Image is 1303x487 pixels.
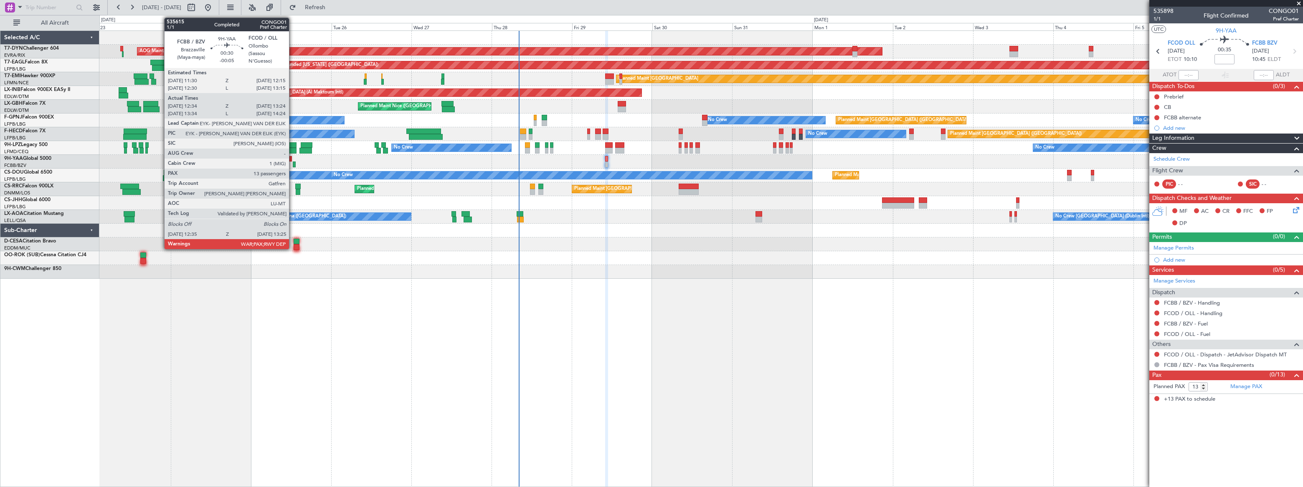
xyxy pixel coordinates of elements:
div: Tue 26 [332,23,412,30]
a: LFMD/CEQ [4,149,28,155]
div: AOG Maint Riga (Riga Intl) [139,45,196,58]
span: LX-AOA [4,211,23,216]
span: +13 PAX to schedule [1164,395,1215,404]
span: DP [1179,220,1187,228]
span: CR [1222,207,1229,216]
span: 9H-YAA [1216,26,1237,35]
a: FCBB/BZV [4,162,26,169]
span: [DATE] - [DATE] [142,4,181,11]
a: FCOD / OLL - Fuel [1164,331,1210,338]
a: T7-EAGLFalcon 8X [4,60,48,65]
span: ALDT [1276,71,1290,79]
a: LX-INBFalcon 900EX EASy II [4,87,70,92]
a: FCBB / BZV - Pax Visa Requirements [1164,361,1254,368]
span: All Aircraft [22,20,88,26]
a: FCOD / OLL - Dispatch - JetAdvisor Dispatch MT [1164,351,1287,358]
span: (0/3) [1273,82,1285,91]
label: Planned PAX [1153,383,1185,391]
div: Planned Maint [GEOGRAPHIC_DATA] ([GEOGRAPHIC_DATA]) [357,183,489,195]
div: No Crew [1136,114,1155,126]
span: OO-ROK (SUB) [4,252,40,257]
div: No Crew [GEOGRAPHIC_DATA] (Dublin Intl) [1055,210,1149,223]
div: No Crew [334,169,353,182]
a: CS-DOUGlobal 6500 [4,170,52,175]
span: 9H-YAA [4,156,23,161]
span: Dispatch Checks and Weather [1152,194,1232,203]
span: 1/1 [1153,15,1174,23]
span: FP [1267,207,1273,216]
div: Sun 31 [733,23,813,30]
span: FCBB BZV [1252,39,1278,48]
span: Crew [1152,144,1166,153]
span: (0/0) [1273,232,1285,241]
span: [DATE] [1252,47,1269,56]
div: FCBB alternate [1164,114,1201,121]
span: T7-DYN [4,46,23,51]
a: LFPB/LBG [4,176,26,182]
span: Others [1152,340,1171,349]
div: No Crew [1035,141,1055,154]
a: Manage PAX [1230,383,1262,391]
span: Refresh [298,5,333,10]
a: CS-RRCFalcon 900LX [4,184,53,189]
a: 9H-YAAGlobal 5000 [4,156,51,161]
div: Sat 23 [91,23,171,30]
span: CS-DOU [4,170,24,175]
a: EVRA/RIX [4,52,25,58]
div: Fri 29 [572,23,652,30]
div: Mon 25 [251,23,331,30]
span: 9H-LPZ [4,142,21,147]
div: Planned Maint Nice ([GEOGRAPHIC_DATA]) [360,100,454,113]
span: Dispatch [1152,288,1175,298]
div: No Crew [708,114,727,126]
div: Planned Maint [GEOGRAPHIC_DATA] ([GEOGRAPHIC_DATA]) [835,169,966,182]
div: Flight Confirmed [1204,11,1249,20]
a: Manage Services [1153,277,1195,285]
a: F-GPNJFalcon 900EX [4,115,54,120]
div: Wed 27 [412,23,492,30]
div: A/C Unavailable [254,169,288,182]
a: T7-DYNChallenger 604 [4,46,59,51]
span: CS-JHH [4,197,22,202]
div: PIC [1162,179,1176,189]
a: Schedule Crew [1153,155,1190,164]
button: All Aircraft [9,16,91,30]
span: 535898 [1153,7,1174,15]
div: No Crew [226,114,246,126]
a: LFMN/NCE [4,80,29,86]
a: T7-EMIHawker 900XP [4,73,55,78]
a: FCBB / BZV - Fuel [1164,320,1208,327]
span: (0/13) [1270,370,1285,379]
div: No Crew [808,128,827,140]
a: LELL/QSA [4,217,26,224]
span: (0/5) [1273,265,1285,274]
a: FCBB / BZV - Handling [1164,299,1220,306]
div: SIC [1246,179,1260,189]
a: D-CESACitation Bravo [4,239,56,244]
span: MF [1179,207,1187,216]
span: F-GPNJ [4,115,22,120]
span: ATOT [1163,71,1176,79]
span: 9H-CWM [4,266,25,271]
div: Unplanned Maint [GEOGRAPHIC_DATA] (Al Maktoum Intl) [220,86,343,99]
div: - - [1178,180,1197,188]
div: Grounded [US_STATE] ([GEOGRAPHIC_DATA]) [280,59,378,71]
div: Sun 24 [171,23,251,30]
span: 10:10 [1184,56,1197,64]
div: Sat 30 [652,23,733,30]
div: Planned Maint [GEOGRAPHIC_DATA] ([GEOGRAPHIC_DATA]) [574,183,706,195]
button: Refresh [285,1,335,14]
a: EDLW/DTM [4,107,29,114]
a: 9H-CWMChallenger 850 [4,266,61,271]
span: FFC [1243,207,1253,216]
div: Thu 4 [1053,23,1133,30]
a: LFPB/LBG [4,121,26,127]
span: Flight Crew [1152,166,1183,176]
div: Planned Maint [GEOGRAPHIC_DATA] [619,73,698,85]
span: CONGO01 [1269,7,1299,15]
span: FCOD OLL [1168,39,1195,48]
div: [DATE] [814,17,828,24]
a: EDDM/MUC [4,245,30,251]
span: LX-INB [4,87,20,92]
div: Prebrief [1164,93,1184,100]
